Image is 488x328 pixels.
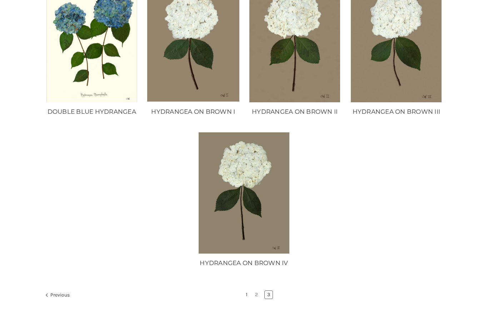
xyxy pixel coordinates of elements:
[349,107,443,117] a: HYDRANGEA ON BROWN III, Price range from $10.00 to $235.00
[146,107,240,117] a: HYDRANGEA ON BROWN I, Price range from $10.00 to $235.00
[45,291,72,300] a: Previous
[253,291,260,299] a: Page 2 of 3
[198,132,290,254] a: HYDRANGEA ON BROWN IV, Price range from $10.00 to $235.00
[198,132,290,254] img: Unframed
[265,291,273,299] a: Page 3 of 3
[45,290,443,300] nav: pagination
[243,291,250,299] a: Page 1 of 3
[45,107,139,117] a: DOUBLE BLUE HYDRANGEA, Price range from $10.00 to $235.00
[197,259,291,268] a: HYDRANGEA ON BROWN IV, Price range from $10.00 to $235.00
[248,107,342,117] a: HYDRANGEA ON BROWN II, Price range from $10.00 to $235.00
